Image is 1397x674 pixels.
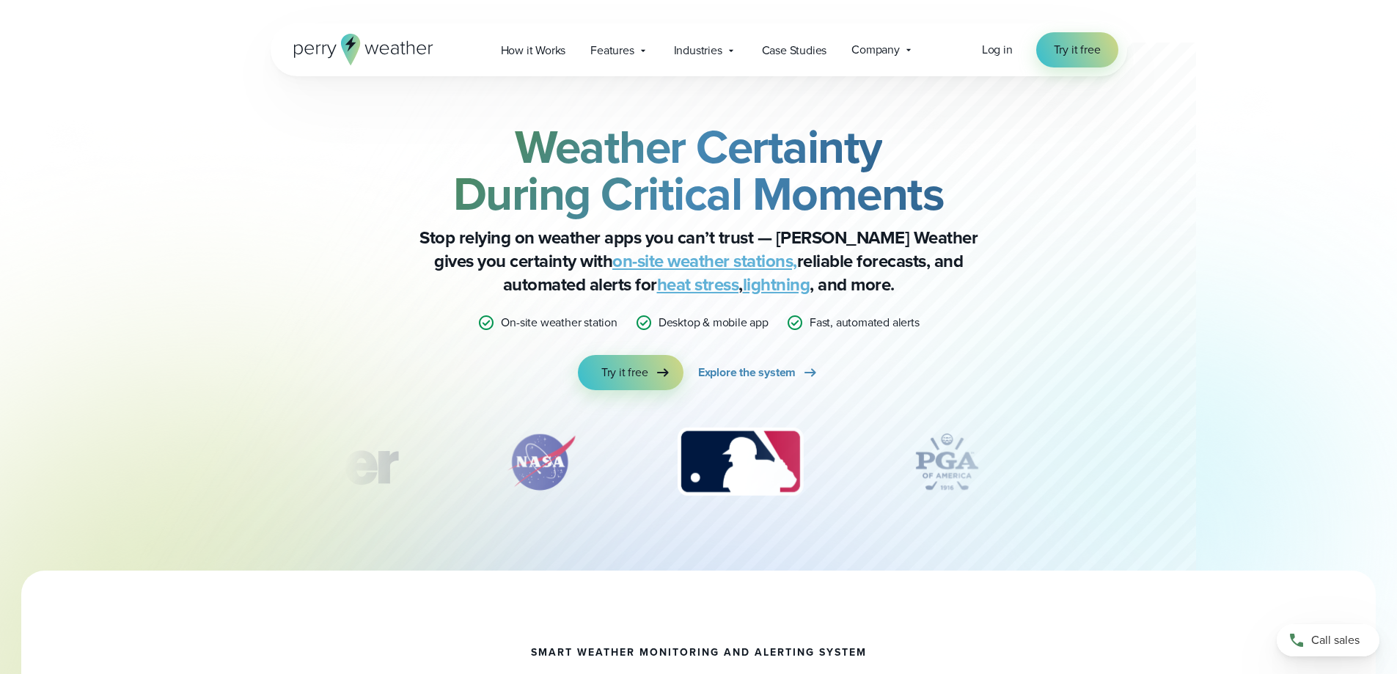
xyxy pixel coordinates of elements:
[749,35,840,65] a: Case Studies
[210,425,419,499] img: Turner-Construction_1.svg
[743,271,810,298] a: lightning
[982,41,1013,58] span: Log in
[344,425,1054,506] div: slideshow
[531,647,867,659] h1: smart weather monitoring and alerting system
[6,59,1391,72] div: Options
[406,226,992,296] p: Stop relying on weather apps you can’t trust — [PERSON_NAME] Weather gives you certainty with rel...
[663,425,818,499] div: 3 of 12
[6,6,1391,19] div: Sort A > Z
[6,19,1391,32] div: Sort New > Old
[888,425,1005,499] div: 4 of 12
[6,72,1391,85] div: Sign out
[982,41,1013,59] a: Log in
[6,32,1391,45] div: Move To ...
[1054,41,1101,59] span: Try it free
[674,42,722,59] span: Industries
[851,41,900,59] span: Company
[698,355,819,390] a: Explore the system
[578,355,683,390] a: Try it free
[6,85,1391,98] div: Rename
[1277,624,1379,656] a: Call sales
[6,98,1391,111] div: Move To ...
[6,45,1391,59] div: Delete
[657,271,739,298] a: heat stress
[698,364,796,381] span: Explore the system
[590,42,634,59] span: Features
[1311,631,1360,649] span: Call sales
[888,425,1005,499] img: PGA.svg
[490,425,593,499] div: 2 of 12
[810,314,920,331] p: Fast, automated alerts
[612,248,797,274] a: on-site weather stations,
[210,425,419,499] div: 1 of 12
[490,425,593,499] img: NASA.svg
[501,42,566,59] span: How it Works
[488,35,579,65] a: How it Works
[501,314,617,331] p: On-site weather station
[663,425,818,499] img: MLB.svg
[1036,32,1118,67] a: Try it free
[762,42,827,59] span: Case Studies
[453,112,945,228] strong: Weather Certainty During Critical Moments
[601,364,648,381] span: Try it free
[659,314,769,331] p: Desktop & mobile app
